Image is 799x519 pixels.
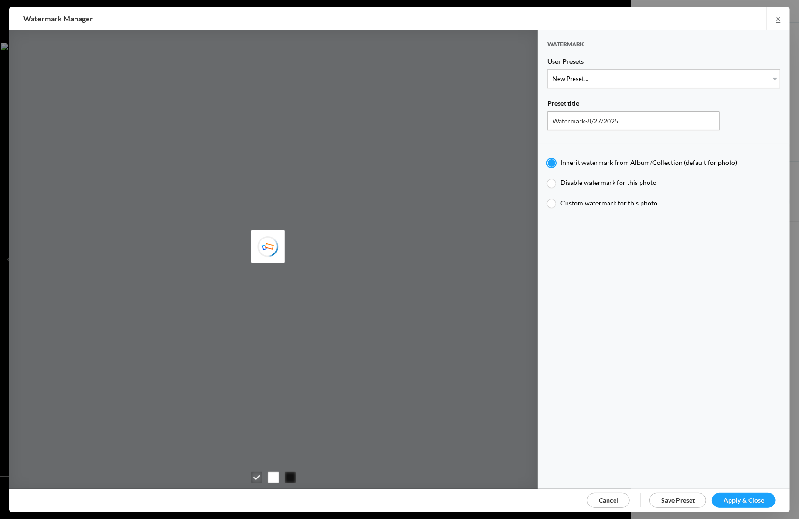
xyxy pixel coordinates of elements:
span: Preset title [547,99,579,111]
span: User Presets [547,57,584,69]
span: Disable watermark for this photo [561,178,657,186]
a: Cancel [587,493,630,508]
span: Save Preset [661,496,695,504]
a: × [766,7,790,30]
h2: Watermark Manager [23,7,511,30]
span: Watermark [547,41,584,56]
a: Save Preset [649,493,706,508]
span: Inherit watermark from Album/Collection (default for photo) [561,158,738,166]
a: Apply & Close [712,493,776,508]
span: Custom watermark for this photo [561,199,658,207]
span: Apply & Close [724,496,764,504]
input: Name for your Watermark Preset [547,111,720,130]
span: Cancel [599,496,618,504]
